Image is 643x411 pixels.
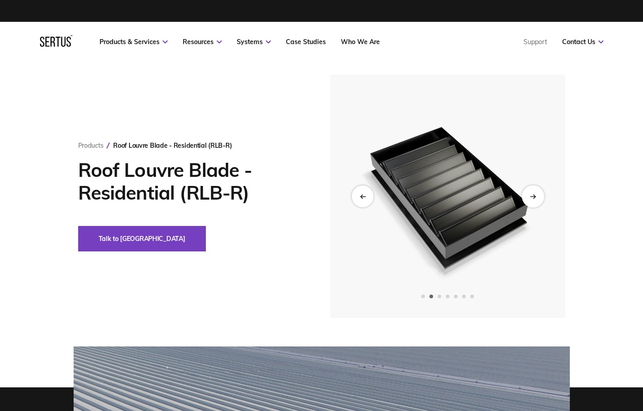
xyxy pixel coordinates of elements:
a: Products [78,141,104,150]
a: Resources [183,38,222,46]
h1: Roof Louvre Blade - Residential (RLB-R) [78,159,303,204]
span: Go to slide 7 [470,295,474,298]
a: Case Studies [286,38,326,46]
span: Go to slide 6 [462,295,466,298]
div: Next slide [522,185,544,207]
span: Go to slide 1 [421,295,425,298]
a: Who We Are [341,38,380,46]
a: Support [523,38,547,46]
a: Contact Us [562,38,603,46]
iframe: Chat Widget [479,306,643,411]
a: Products & Services [100,38,168,46]
div: Previous slide [352,185,374,207]
button: Talk to [GEOGRAPHIC_DATA] [78,226,206,251]
a: Systems [237,38,271,46]
span: Go to slide 4 [446,295,449,298]
span: Go to slide 5 [454,295,458,298]
span: Go to slide 3 [438,295,441,298]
